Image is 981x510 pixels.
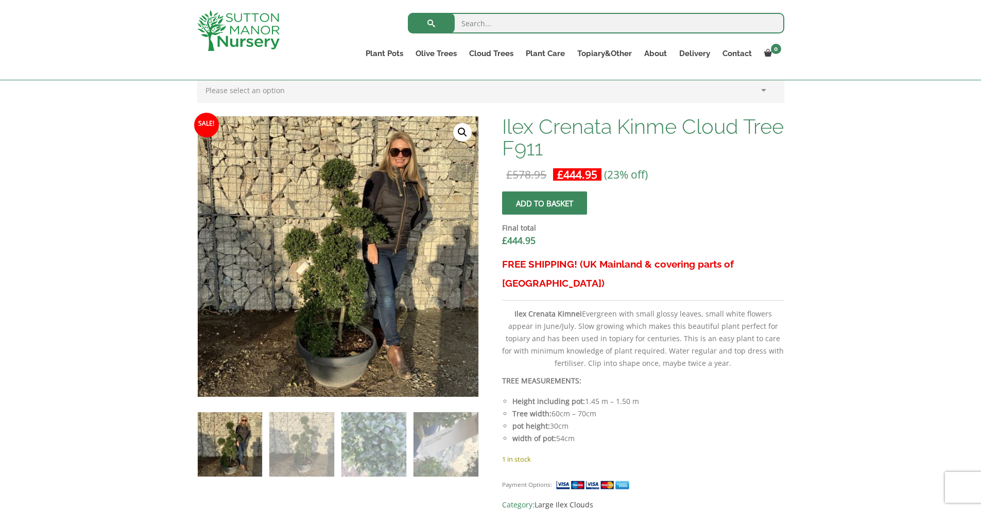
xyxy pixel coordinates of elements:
a: About [638,46,673,61]
img: Ilex Crenata Kinme Cloud Tree F911 - Image 3 [341,412,406,477]
img: logo [197,10,280,51]
img: Ilex Crenata Kinme Cloud Tree F911 - Image 2 [269,412,334,477]
bdi: 444.95 [557,167,597,182]
small: Payment Options: [502,481,552,488]
a: Large Ilex Clouds [535,500,593,509]
dt: Final total [502,222,784,234]
strong: width of pot: [512,433,556,443]
span: £ [506,167,512,182]
b: Ilex Crenata Kimnei [514,309,582,319]
a: 0 [758,46,784,61]
strong: Height including pot: [512,396,585,406]
a: Plant Pots [359,46,409,61]
a: Delivery [673,46,716,61]
span: Sale! [194,113,219,137]
li: 1.45 m – 1.50 m [512,395,784,408]
a: Contact [716,46,758,61]
a: Cloud Trees [463,46,520,61]
strong: Tree width: [512,409,552,418]
img: Ilex Crenata Kinme Cloud Tree F911 [198,412,262,477]
img: Ilex Crenata Kinme Cloud Tree F911 - Image 4 [414,412,478,477]
bdi: 444.95 [502,234,536,247]
strong: pot height: [512,421,550,431]
span: £ [502,234,507,247]
li: 54cm [512,432,784,445]
li: 60cm – 70cm [512,408,784,420]
span: (23% off) [604,167,648,182]
a: View full-screen image gallery [453,123,472,142]
h3: FREE SHIPPING! (UK Mainland & covering parts of [GEOGRAPHIC_DATA]) [502,255,784,293]
a: Olive Trees [409,46,463,61]
input: Search... [408,13,784,33]
bdi: 578.95 [506,167,546,182]
h1: Ilex Crenata Kinme Cloud Tree F911 [502,116,784,159]
p: Evergreen with small glossy leaves, small white flowers appear in June/July. Slow growing which m... [502,308,784,370]
span: £ [557,167,563,182]
a: Topiary&Other [571,46,638,61]
span: 0 [771,44,781,54]
img: payment supported [556,480,633,490]
li: 30cm [512,420,784,432]
a: Plant Care [520,46,571,61]
p: 1 in stock [502,453,784,465]
strong: TREE MEASUREMENTS: [502,376,581,385]
button: Add to basket [502,191,587,215]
